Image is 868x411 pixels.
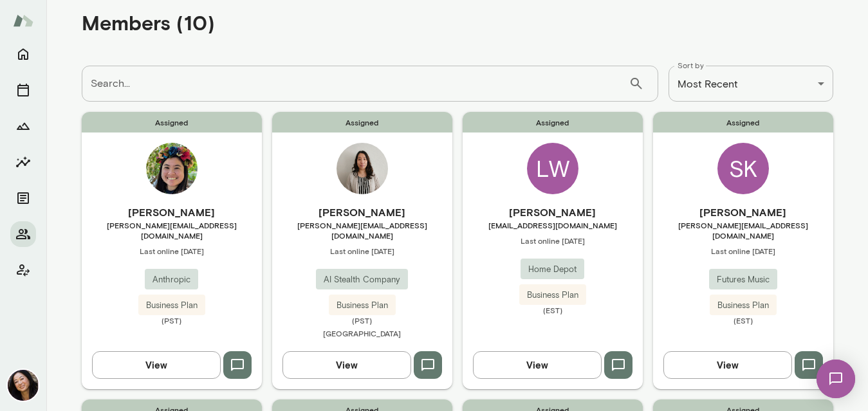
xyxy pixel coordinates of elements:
[527,143,578,194] div: LW
[463,112,643,132] span: Assigned
[82,315,262,325] span: (PST)
[710,299,777,312] span: Business Plan
[92,351,221,378] button: View
[653,315,833,325] span: (EST)
[82,112,262,132] span: Assigned
[8,370,39,401] img: Ming Chen
[10,149,36,175] button: Insights
[663,351,792,378] button: View
[82,246,262,256] span: Last online [DATE]
[13,8,33,33] img: Mento
[10,221,36,247] button: Members
[323,329,401,338] span: [GEOGRAPHIC_DATA]
[669,66,833,102] div: Most Recent
[138,299,205,312] span: Business Plan
[272,246,452,256] span: Last online [DATE]
[10,77,36,103] button: Sessions
[10,41,36,67] button: Home
[272,220,452,241] span: [PERSON_NAME][EMAIL_ADDRESS][DOMAIN_NAME]
[272,112,452,132] span: Assigned
[316,273,408,286] span: AI Stealth Company
[717,143,769,194] div: SK
[653,205,833,220] h6: [PERSON_NAME]
[709,273,777,286] span: Futures Music
[82,220,262,241] span: [PERSON_NAME][EMAIL_ADDRESS][DOMAIN_NAME]
[473,351,602,378] button: View
[82,10,215,35] h4: Members (10)
[272,315,452,325] span: (PST)
[82,205,262,220] h6: [PERSON_NAME]
[463,220,643,230] span: [EMAIL_ADDRESS][DOMAIN_NAME]
[282,351,411,378] button: View
[521,263,584,276] span: Home Depot
[337,143,388,194] img: Janet Tam
[653,112,833,132] span: Assigned
[272,205,452,220] h6: [PERSON_NAME]
[329,299,396,312] span: Business Plan
[463,235,643,246] span: Last online [DATE]
[653,220,833,241] span: [PERSON_NAME][EMAIL_ADDRESS][DOMAIN_NAME]
[145,273,198,286] span: Anthropic
[463,205,643,220] h6: [PERSON_NAME]
[653,246,833,256] span: Last online [DATE]
[146,143,198,194] img: Maggie Vo
[10,185,36,211] button: Documents
[463,305,643,315] span: (EST)
[519,289,586,302] span: Business Plan
[678,60,704,71] label: Sort by
[10,257,36,283] button: Client app
[10,113,36,139] button: Growth Plan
